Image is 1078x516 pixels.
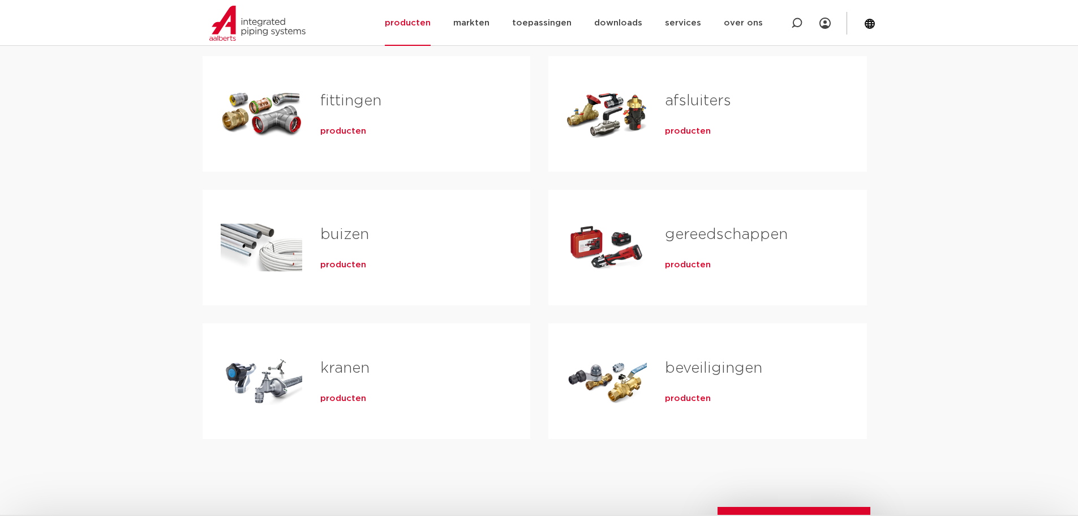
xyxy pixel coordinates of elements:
a: fittingen [320,93,381,108]
a: producten [665,259,711,271]
a: buizen [320,227,369,242]
a: beveiligingen [665,361,762,376]
a: kranen [320,361,370,376]
a: gereedschappen [665,227,788,242]
a: producten [320,259,366,271]
a: afsluiters [665,93,731,108]
a: producten [320,126,366,137]
a: producten [665,393,711,404]
a: producten [665,126,711,137]
a: producten [320,393,366,404]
